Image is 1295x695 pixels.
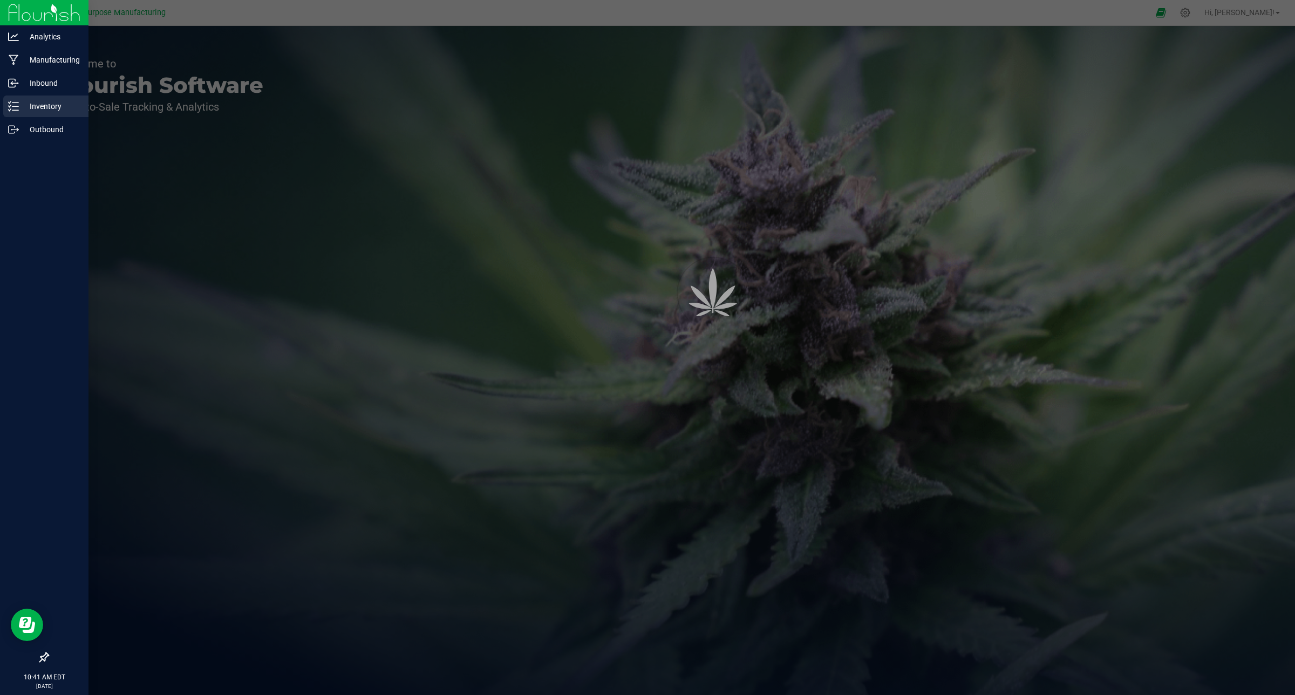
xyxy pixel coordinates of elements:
p: Analytics [19,30,84,43]
inline-svg: Outbound [8,124,19,135]
inline-svg: Inbound [8,78,19,88]
p: Outbound [19,123,84,136]
p: Manufacturing [19,53,84,66]
p: 10:41 AM EDT [5,672,84,682]
inline-svg: Inventory [8,101,19,112]
p: Inventory [19,100,84,113]
p: Inbound [19,77,84,90]
p: [DATE] [5,682,84,690]
inline-svg: Analytics [8,31,19,42]
iframe: Resource center [11,609,43,641]
inline-svg: Manufacturing [8,54,19,65]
